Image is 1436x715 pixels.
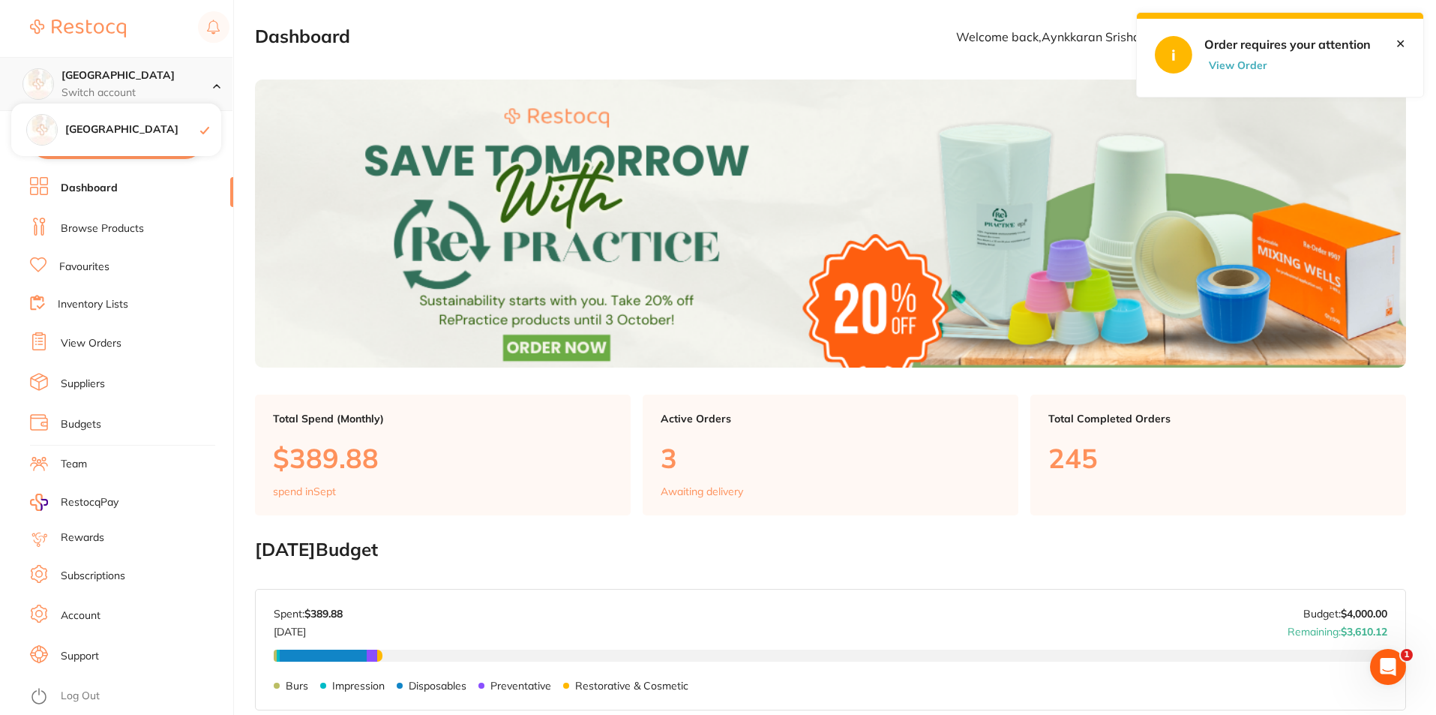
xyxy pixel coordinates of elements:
[1030,395,1406,516] a: Total Completed Orders245
[1341,625,1387,638] strong: $3,610.12
[58,297,128,312] a: Inventory Lists
[643,395,1018,516] a: Active Orders3Awaiting delivery
[61,417,101,432] a: Budgets
[30,494,118,511] a: RestocqPay
[575,680,688,692] p: Restorative & Cosmetic
[332,680,385,692] p: Impression
[61,336,121,351] a: View Orders
[1370,649,1406,685] iframe: Intercom live chat
[1303,608,1387,620] p: Budget:
[490,680,551,692] p: Preventative
[61,530,104,545] a: Rewards
[274,608,343,620] p: Spent:
[30,685,229,709] button: Log Out
[61,181,118,196] a: Dashboard
[30,20,126,38] img: Restocq Logo
[273,413,613,425] p: Total Spend (Monthly)
[61,221,144,236] a: Browse Products
[30,494,48,511] img: RestocqPay
[956,30,1219,44] p: Welcome back, Aynkkaran Srishanmuganathan
[61,608,100,623] a: Account
[286,680,308,692] p: Burs
[61,68,213,83] h4: Lakes Boulevard Dental
[661,485,743,497] p: Awaiting delivery
[1268,30,1393,44] p: [GEOGRAPHIC_DATA]
[255,26,350,47] h2: Dashboard
[409,680,466,692] p: Disposables
[661,413,1000,425] p: Active Orders
[1288,620,1387,638] p: Remaining:
[27,115,57,145] img: Lakes Boulevard Dental
[1048,413,1388,425] p: Total Completed Orders
[61,457,87,472] a: Team
[1048,443,1388,473] p: 245
[661,443,1000,473] p: 3
[61,495,118,510] span: RestocqPay
[1396,37,1405,50] a: Close this notification
[30,11,126,46] a: Restocq Logo
[273,485,336,497] p: spend in Sept
[273,443,613,473] p: $389.88
[255,395,631,516] a: Total Spend (Monthly)$389.88spend inSept
[61,649,99,664] a: Support
[255,539,1406,560] h2: [DATE] Budget
[274,620,343,638] p: [DATE]
[65,122,200,137] h4: [GEOGRAPHIC_DATA]
[1204,59,1279,72] button: View Order
[255,80,1406,368] img: Dashboard
[304,607,343,620] strong: $389.88
[61,569,125,584] a: Subscriptions
[23,69,53,99] img: Lakes Boulevard Dental
[1401,649,1413,661] span: 1
[61,689,100,704] a: Log Out
[1341,607,1387,620] strong: $4,000.00
[59,260,109,275] a: Favourites
[61,377,105,392] a: Suppliers
[61,86,213,101] p: Switch account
